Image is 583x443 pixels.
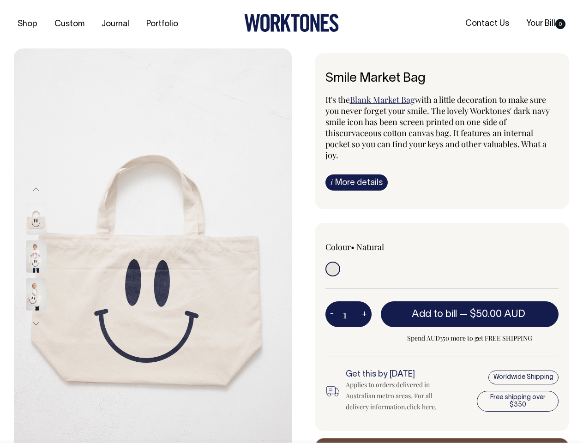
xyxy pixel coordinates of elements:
a: Blank Market Bag [350,94,415,105]
a: Shop [14,17,41,32]
span: Add to bill [412,310,457,319]
a: Contact Us [462,16,513,31]
span: • [351,241,355,252]
a: click here [407,402,435,411]
button: - [325,305,338,323]
p: It's the with a little decoration to make sure you never forget your smile. The lovely Worktones'... [325,94,559,161]
img: Smile Market Bag [26,278,47,311]
a: Portfolio [143,17,182,32]
button: Add to bill —$50.00 AUD [381,301,559,327]
div: Applies to orders delivered in Australian metro areas. For all delivery information, . [346,379,452,413]
a: Journal [98,17,133,32]
a: iMore details [325,174,388,191]
label: Natural [356,241,384,252]
span: $50.00 AUD [470,310,525,319]
span: — [459,310,528,319]
span: i [331,177,333,187]
span: 0 [555,19,565,29]
button: + [357,305,372,323]
span: Spend AUD350 more to get FREE SHIPPING [381,333,559,344]
h6: Smile Market Bag [325,72,559,86]
h6: Get this by [DATE] [346,370,452,379]
a: Custom [51,17,88,32]
div: Colour [325,241,419,252]
a: Your Bill0 [523,16,569,31]
img: Smile Market Bag [26,203,47,235]
img: Smile Market Bag [26,240,47,273]
button: Next [29,313,43,334]
button: Previous [29,179,43,200]
span: curvaceous cotton canvas bag. It features an internal pocket so you can find your keys and other ... [325,127,547,161]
